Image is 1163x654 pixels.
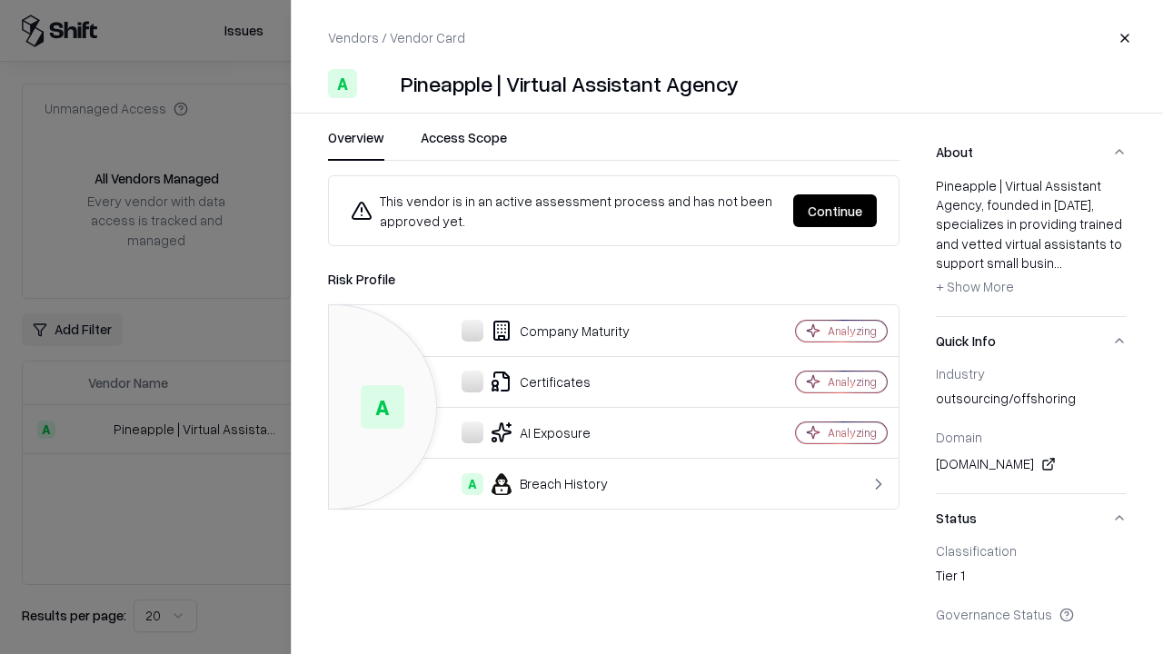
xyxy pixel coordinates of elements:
div: This vendor is in an active assessment process and has not been approved yet. [351,191,779,231]
button: Access Scope [421,128,507,161]
img: Pineapple | Virtual Assistant Agency [364,69,393,98]
div: outsourcing/offshoring [936,389,1127,414]
div: Classification [936,542,1127,559]
button: About [936,128,1127,176]
div: Analyzing [828,374,877,390]
button: Overview [328,128,384,161]
div: Certificates [343,371,732,392]
div: Breach History [343,473,732,495]
div: AI Exposure [343,421,732,443]
div: Pineapple | Virtual Assistant Agency, founded in [DATE], specializes in providing trained and vet... [936,176,1127,302]
p: Vendors / Vendor Card [328,28,465,47]
span: ... [1054,254,1062,271]
div: Company Maturity [343,320,732,342]
button: + Show More [936,272,1014,302]
span: + Show More [936,278,1014,294]
div: Industry [936,365,1127,381]
div: Pineapple | Virtual Assistant Agency [401,69,739,98]
div: Risk Profile [328,268,900,290]
div: Analyzing [828,425,877,441]
div: [DOMAIN_NAME] [936,453,1127,475]
button: Status [936,494,1127,542]
button: Quick Info [936,317,1127,365]
div: Analyzing [828,323,877,339]
div: A [361,385,404,429]
div: A [328,69,357,98]
div: Tier 1 [936,566,1127,591]
div: Governance Status [936,606,1127,622]
div: Quick Info [936,365,1127,493]
div: About [936,176,1127,316]
div: Domain [936,429,1127,445]
button: Continue [793,194,877,227]
div: A [462,473,483,495]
